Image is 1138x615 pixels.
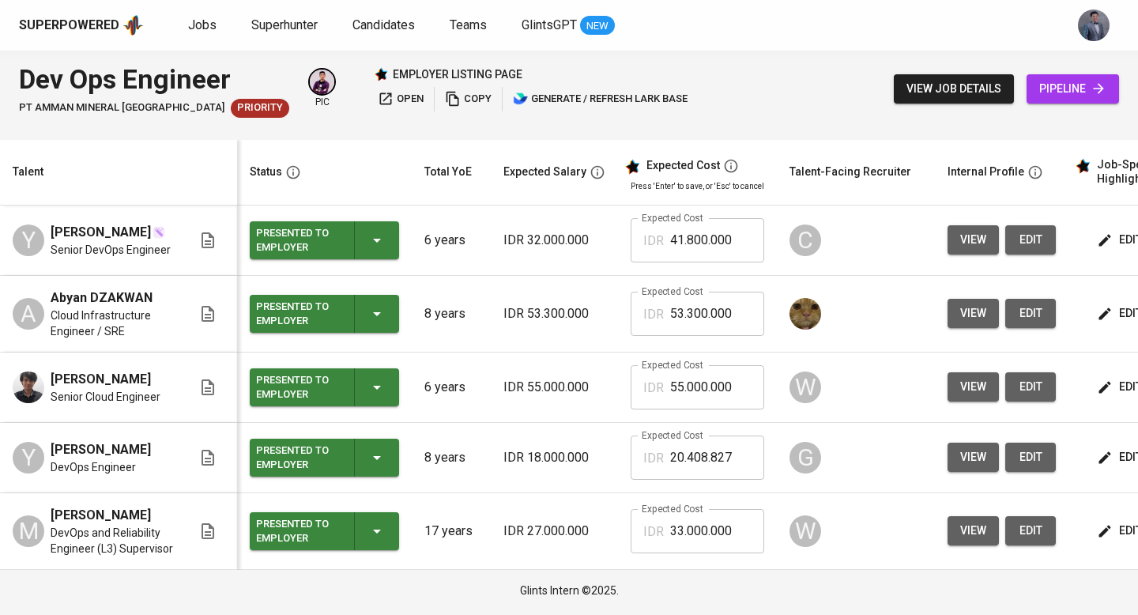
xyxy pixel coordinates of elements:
[13,442,44,474] div: Y
[509,87,691,111] button: lark generate / refresh lark base
[424,522,478,541] p: 17 years
[51,242,171,258] span: Senior DevOps Engineer
[513,91,529,107] img: lark
[906,79,1001,99] span: view job details
[1005,372,1056,402] button: edit
[1018,447,1043,467] span: edit
[153,226,165,239] img: magic_wand.svg
[503,522,605,541] p: IDR 27.000.000
[789,162,911,182] div: Talent-Facing Recruiter
[445,90,492,108] span: copy
[51,389,160,405] span: Senior Cloud Engineer
[250,162,282,182] div: Status
[51,307,173,339] span: Cloud Infrastructure Engineer / SRE
[643,449,664,468] p: IDR
[789,515,821,547] div: W
[948,162,1024,182] div: Internal Profile
[250,295,399,333] button: Presented to Employer
[503,231,605,250] p: IDR 32.000.000
[352,16,418,36] a: Candidates
[643,379,664,398] p: IDR
[1078,9,1110,41] img: jhon@glints.com
[503,162,586,182] div: Expected Salary
[948,372,999,402] button: view
[789,298,821,330] img: ec6c0910-f960-4a00-a8f8-c5744e41279e.jpg
[960,521,986,541] span: view
[51,525,173,557] span: DevOps and Reliability Engineer (L3) Supervisor
[256,370,341,405] div: Presented to Employer
[1018,521,1043,541] span: edit
[643,305,664,324] p: IDR
[256,514,341,549] div: Presented to Employer
[308,68,336,109] div: pic
[948,299,999,328] button: view
[580,18,615,34] span: NEW
[1075,158,1091,174] img: glints_star.svg
[310,70,334,94] img: erwin@glints.com
[188,16,220,36] a: Jobs
[13,515,44,547] div: M
[450,17,487,32] span: Teams
[250,439,399,477] button: Presented to Employer
[19,13,144,37] a: Superpoweredapp logo
[960,377,986,397] span: view
[424,378,478,397] p: 6 years
[948,443,999,472] button: view
[1005,516,1056,545] button: edit
[643,232,664,251] p: IDR
[19,17,119,35] div: Superpowered
[51,440,151,459] span: [PERSON_NAME]
[1018,230,1043,250] span: edit
[19,100,224,115] span: PT Amman Mineral [GEOGRAPHIC_DATA]
[503,304,605,323] p: IDR 53.300.000
[522,16,615,36] a: GlintsGPT NEW
[1005,443,1056,472] button: edit
[13,372,44,403] img: Andrian Latif
[51,459,136,475] span: DevOps Engineer
[513,90,688,108] span: generate / refresh lark base
[19,60,289,99] div: Dev Ops Engineer
[631,180,764,192] p: Press 'Enter' to save, or 'Esc' to cancel
[1005,299,1056,328] a: edit
[51,370,151,389] span: [PERSON_NAME]
[503,378,605,397] p: IDR 55.000.000
[51,506,151,525] span: [PERSON_NAME]
[503,448,605,467] p: IDR 18.000.000
[646,159,720,173] div: Expected Cost
[231,100,289,115] span: Priority
[374,87,428,111] button: open
[441,87,496,111] button: copy
[374,67,388,81] img: Glints Star
[960,304,986,323] span: view
[13,162,43,182] div: Talent
[624,159,640,175] img: glints_star.svg
[960,230,986,250] span: view
[789,372,821,403] div: W
[188,17,217,32] span: Jobs
[1018,377,1043,397] span: edit
[1039,79,1106,99] span: pipeline
[378,90,424,108] span: open
[424,448,478,467] p: 8 years
[13,298,44,330] div: A
[352,17,415,32] span: Candidates
[1027,74,1119,104] a: pipeline
[960,447,986,467] span: view
[250,221,399,259] button: Presented to Employer
[251,17,318,32] span: Superhunter
[13,224,44,256] div: Y
[948,225,999,255] button: view
[393,66,522,82] p: employer listing page
[522,17,577,32] span: GlintsGPT
[424,231,478,250] p: 6 years
[1005,225,1056,255] button: edit
[789,442,821,474] div: G
[450,16,490,36] a: Teams
[256,296,341,331] div: Presented to Employer
[256,440,341,475] div: Presented to Employer
[424,304,478,323] p: 8 years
